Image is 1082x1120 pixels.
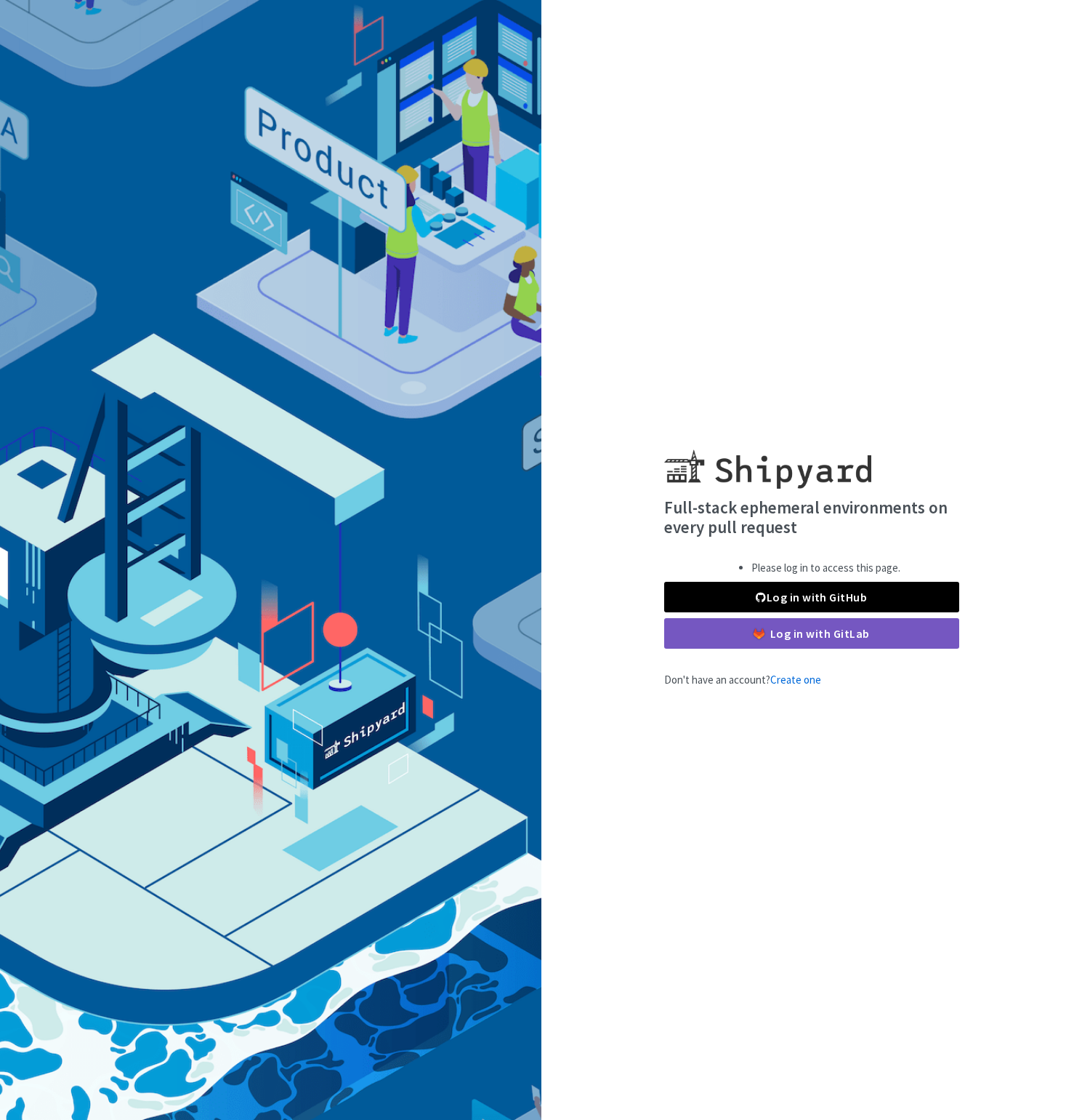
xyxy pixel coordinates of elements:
span: Don't have an account? [664,673,821,687]
img: Shipyard logo [664,432,871,489]
h4: Full-stack ephemeral environments on every pull request [664,497,959,537]
img: gitlab-color.svg [754,628,764,639]
a: Log in with GitHub [664,582,959,612]
li: Please log in to access this page. [751,560,900,577]
a: Log in with GitLab [664,618,959,649]
a: Create one [770,673,821,687]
